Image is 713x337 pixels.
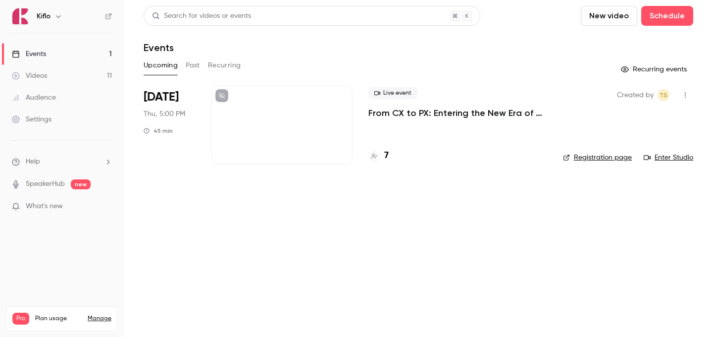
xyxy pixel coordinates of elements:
[152,11,251,21] div: Search for videos or events
[12,8,28,24] img: Kiflo
[368,149,389,163] a: 7
[100,202,112,211] iframe: Noticeable Trigger
[12,49,46,59] div: Events
[144,127,173,135] div: 45 min
[660,89,667,101] span: TS
[384,149,389,163] h4: 7
[71,179,91,189] span: new
[368,107,547,119] a: From CX to PX: Entering the New Era of Partner Experience
[186,57,200,73] button: Past
[658,89,669,101] span: Tomica Stojanovikj
[563,153,632,163] a: Registration page
[144,109,185,119] span: Thu, 5:00 PM
[144,57,178,73] button: Upcoming
[26,179,65,189] a: SpeakerHub
[616,61,693,77] button: Recurring events
[12,157,112,167] li: help-dropdown-opener
[35,315,82,323] span: Plan usage
[26,201,63,212] span: What's new
[37,11,51,21] h6: Kiflo
[581,6,637,26] button: New video
[144,89,179,105] span: [DATE]
[208,57,241,73] button: Recurring
[644,153,693,163] a: Enter Studio
[617,89,654,101] span: Created by
[144,42,174,54] h1: Events
[12,114,51,124] div: Settings
[12,93,56,103] div: Audience
[144,85,196,165] div: Sep 25 Thu, 5:00 PM (Europe/Rome)
[12,313,29,325] span: Pro
[641,6,693,26] button: Schedule
[368,87,417,99] span: Live event
[26,157,40,167] span: Help
[88,315,111,323] a: Manage
[12,71,47,81] div: Videos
